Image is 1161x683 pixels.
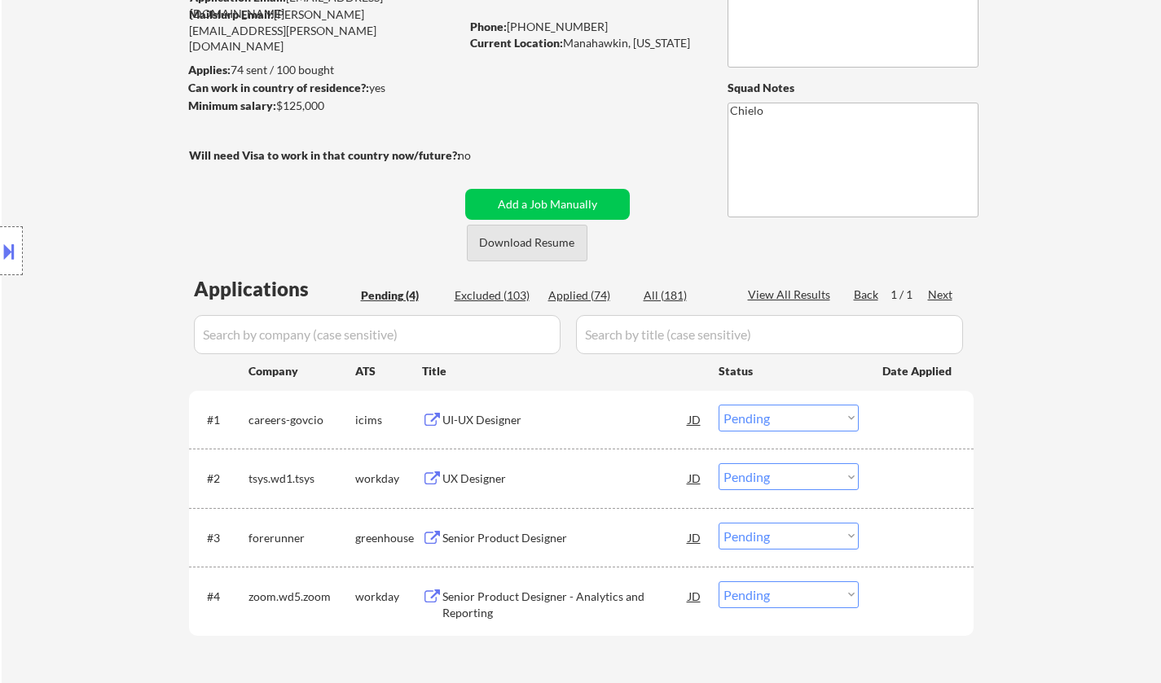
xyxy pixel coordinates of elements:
div: #3 [207,530,235,546]
div: Applied (74) [548,287,630,304]
strong: Mailslurp Email: [189,7,274,21]
button: Download Resume [467,225,587,261]
div: workday [355,471,422,487]
div: tsys.wd1.tsys [248,471,355,487]
div: Excluded (103) [455,287,536,304]
input: Search by title (case sensitive) [576,315,963,354]
button: Add a Job Manually [465,189,630,220]
div: JD [687,463,703,493]
strong: Minimum salary: [188,99,276,112]
div: #4 [207,589,235,605]
div: forerunner [248,530,355,546]
div: UI-UX Designer [442,412,688,428]
strong: Applies: [188,63,231,77]
div: no [458,147,504,164]
div: Next [928,287,954,303]
div: JD [687,523,703,552]
div: Manahawkin, [US_STATE] [470,35,701,51]
div: zoom.wd5.zoom [248,589,355,605]
div: Status [719,356,859,385]
strong: Current Location: [470,36,563,50]
div: #2 [207,471,235,487]
div: UX Designer [442,471,688,487]
input: Search by company (case sensitive) [194,315,561,354]
div: #1 [207,412,235,428]
div: JD [687,405,703,434]
strong: Will need Visa to work in that country now/future?: [189,148,460,162]
div: 1 / 1 [891,287,928,303]
div: [PERSON_NAME][EMAIL_ADDRESS][PERSON_NAME][DOMAIN_NAME] [189,7,460,55]
strong: Can work in country of residence?: [188,81,369,94]
div: $125,000 [188,98,460,114]
div: Date Applied [882,363,954,379]
div: Title [422,363,703,379]
div: [PHONE_NUMBER] [470,19,701,35]
div: Back [854,287,880,303]
div: careers-govcio [248,412,355,428]
strong: Phone: [470,20,507,33]
div: Pending (4) [361,287,442,304]
div: workday [355,589,422,605]
div: greenhouse [355,530,422,546]
div: icims [355,412,422,428]
div: 74 sent / 100 bought [188,62,460,78]
div: yes [188,80,455,96]
div: Company [248,363,355,379]
div: Senior Product Designer - Analytics and Reporting [442,589,688,620]
div: All (181) [644,287,725,304]
div: Squad Notes [728,80,978,96]
div: ATS [355,363,422,379]
div: View All Results [748,287,835,303]
div: Senior Product Designer [442,530,688,546]
div: JD [687,581,703,611]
